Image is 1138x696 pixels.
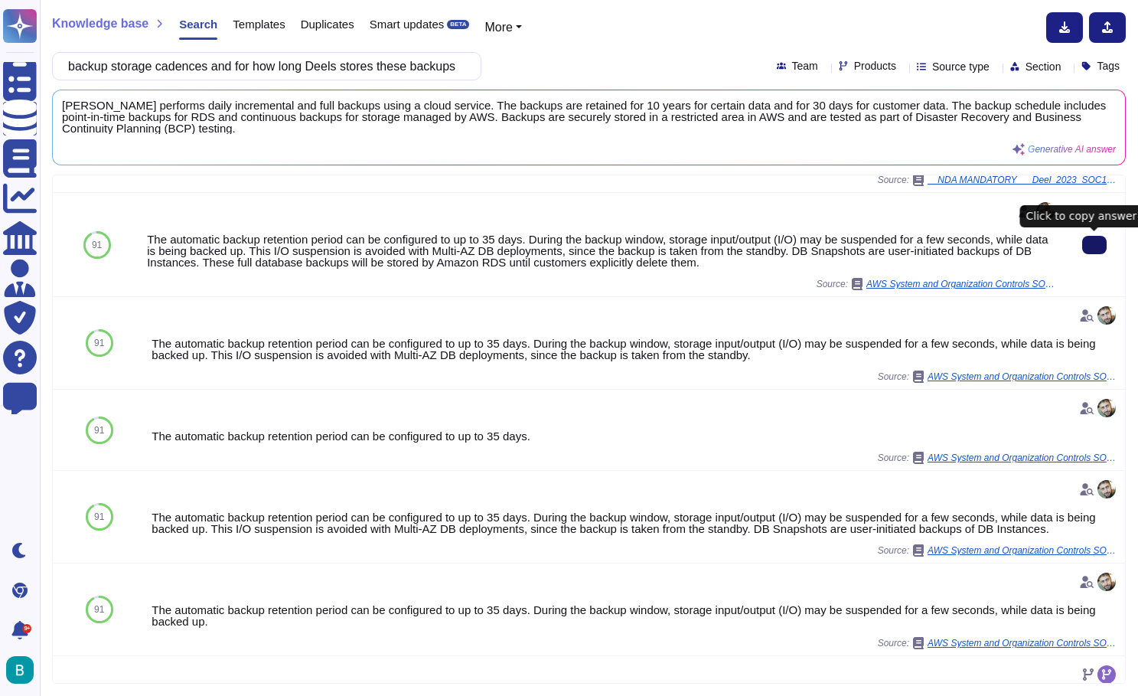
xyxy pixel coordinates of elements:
[94,338,104,348] span: 91
[152,430,1119,442] div: The automatic backup retention period can be configured to up to 35 days.
[62,100,1116,134] span: [PERSON_NAME] performs daily incremental and full backups using a cloud service. The backups are ...
[22,624,31,633] div: 9+
[928,372,1119,381] span: AWS System and Organization Controls SOC 1 Report.pdf
[301,18,354,30] span: Duplicates
[152,338,1119,361] div: The automatic backup retention period can be configured to up to 35 days. During the backup windo...
[878,174,1119,186] span: Source:
[94,605,104,614] span: 91
[1026,61,1061,72] span: Section
[1097,480,1116,498] img: user
[878,544,1119,557] span: Source:
[60,53,465,80] input: Search a question or template...
[6,656,34,684] img: user
[928,546,1119,555] span: AWS System and Organization Controls SOC 1 Report.pdf
[1097,573,1116,591] img: user
[928,453,1119,462] span: AWS System and Organization Controls SOC 1 Report.pdf
[3,653,44,687] button: user
[152,511,1119,534] div: The automatic backup retention period can be configured to up to 35 days. During the backup windo...
[1036,202,1055,221] img: user
[928,639,1119,648] span: AWS System and Organization Controls SOC 1 Report.pdf
[854,60,896,71] span: Products
[792,60,818,71] span: Team
[179,18,217,30] span: Search
[233,18,285,30] span: Templates
[447,20,469,29] div: BETA
[94,512,104,521] span: 91
[1097,306,1116,325] img: user
[1028,145,1116,154] span: Generative AI answer
[1097,399,1116,417] img: user
[484,21,512,34] span: More
[370,18,445,30] span: Smart updates
[928,175,1119,185] span: __NDA MANDATORY___Deel_2023_SOC1TypeII_Final Report_2023 (1).pdf
[878,637,1119,649] span: Source:
[878,371,1119,383] span: Source:
[817,278,1058,290] span: Source:
[1097,60,1120,71] span: Tags
[94,426,104,435] span: 91
[147,234,1058,268] div: The automatic backup retention period can be configured to up to 35 days. During the backup windo...
[878,452,1119,464] span: Source:
[52,18,148,30] span: Knowledge base
[932,61,990,72] span: Source type
[92,240,102,250] span: 91
[484,18,522,37] button: More
[152,604,1119,627] div: The automatic backup retention period can be configured to up to 35 days. During the backup windo...
[866,279,1058,289] span: AWS System and Organization Controls SOC 2 Report.pdf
